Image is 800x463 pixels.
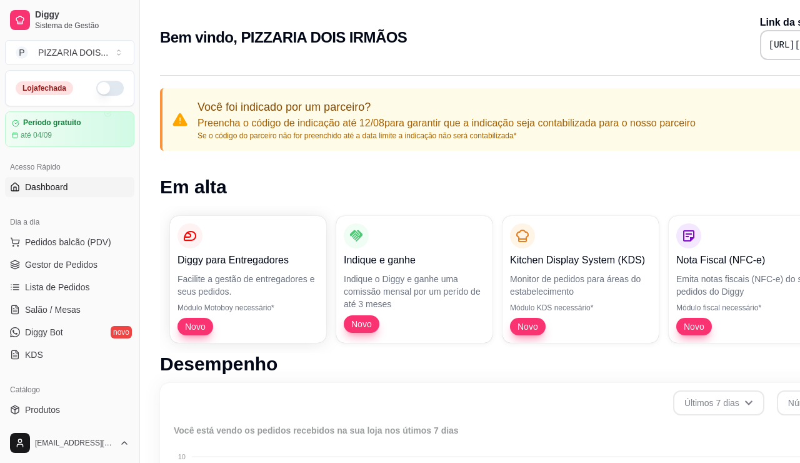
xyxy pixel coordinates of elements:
span: Gestor de Pedidos [25,258,97,271]
span: Novo [512,320,543,333]
p: Diggy para Entregadores [177,253,319,268]
a: Salão / Mesas [5,300,134,320]
span: Lista de Pedidos [25,281,90,293]
a: Dashboard [5,177,134,197]
span: Diggy Bot [25,326,63,338]
p: Indique e ganhe [344,253,485,268]
span: [EMAIL_ADDRESS][DOMAIN_NAME] [35,438,114,448]
span: Pedidos balcão (PDV) [25,236,111,248]
button: Indique e ganheIndique o Diggy e ganhe uma comissão mensal por um perído de até 3 mesesNovo [336,216,492,343]
a: Gestor de Pedidos [5,255,134,275]
p: Indique o Diggy e ganhe uma comissão mensal por um perído de até 3 meses [344,273,485,310]
p: Preencha o código de indicação até 12/08 para garantir que a indicação seja contabilizada para o ... [197,116,696,131]
h2: Bem vindo, PIZZARIA DOIS IRMÃOS [160,28,407,48]
p: Você foi indicado por um parceiro? [197,98,696,116]
span: Diggy [35,9,129,21]
p: Módulo KDS necessário* [510,303,651,313]
a: Lista de Pedidos [5,277,134,297]
a: KDS [5,345,134,365]
span: Novo [180,320,211,333]
button: Kitchen Display System (KDS)Monitor de pedidos para áreas do estabelecimentoMódulo KDS necessário... [502,216,659,343]
a: Diggy Botnovo [5,322,134,342]
span: Novo [346,318,377,330]
span: Novo [679,320,709,333]
a: Produtos [5,400,134,420]
span: Produtos [25,404,60,416]
button: Últimos 7 dias [673,390,764,415]
div: Acesso Rápido [5,157,134,177]
article: até 04/09 [21,130,52,140]
span: Salão / Mesas [25,303,81,316]
button: Alterar Status [96,81,124,96]
p: Monitor de pedidos para áreas do estabelecimento [510,273,651,298]
p: Kitchen Display System (KDS) [510,253,651,268]
span: P [16,46,28,59]
span: KDS [25,349,43,361]
span: Dashboard [25,181,68,193]
div: Dia a dia [5,212,134,232]
a: Complementos [5,422,134,442]
div: Loja fechada [16,81,73,95]
div: Catálogo [5,380,134,400]
a: DiggySistema de Gestão [5,5,134,35]
span: Sistema de Gestão [35,21,129,31]
p: Se o código do parceiro não for preenchido até a data limite a indicação não será contabilizada* [197,131,696,141]
p: Módulo Motoboy necessário* [177,303,319,313]
p: Facilite a gestão de entregadores e seus pedidos. [177,273,319,298]
text: Você está vendo os pedidos recebidos na sua loja nos útimos 7 dias [174,425,459,435]
button: [EMAIL_ADDRESS][DOMAIN_NAME] [5,428,134,458]
button: Diggy para EntregadoresFacilite a gestão de entregadores e seus pedidos.Módulo Motoboy necessário... [170,216,326,343]
tspan: 10 [178,453,186,460]
button: Pedidos balcão (PDV) [5,232,134,252]
button: Select a team [5,40,134,65]
a: Período gratuitoaté 04/09 [5,111,134,147]
article: Período gratuito [23,118,81,128]
div: PIZZARIA DOIS ... [38,46,108,59]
